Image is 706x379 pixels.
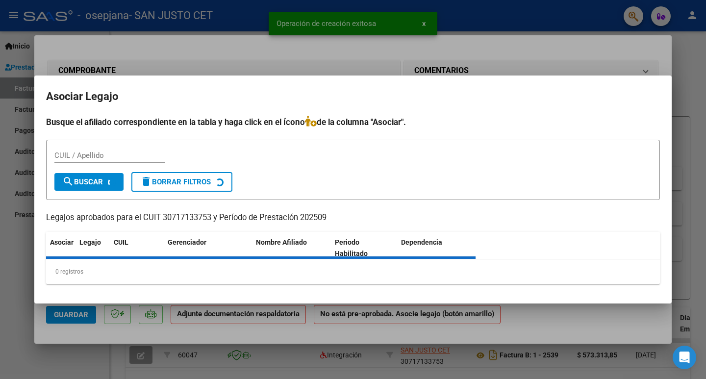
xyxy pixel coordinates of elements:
span: Asociar [50,238,74,246]
datatable-header-cell: CUIL [110,232,164,264]
button: Borrar Filtros [131,172,232,192]
span: Borrar Filtros [140,177,211,186]
span: CUIL [114,238,128,246]
datatable-header-cell: Legajo [76,232,110,264]
h2: Asociar Legajo [46,87,660,106]
div: Open Intercom Messenger [673,346,696,369]
p: Legajos aprobados para el CUIT 30717133753 y Período de Prestación 202509 [46,212,660,224]
div: 0 registros [46,259,660,284]
datatable-header-cell: Periodo Habilitado [331,232,397,264]
span: Dependencia [401,238,442,246]
h4: Busque el afiliado correspondiente en la tabla y haga click en el ícono de la columna "Asociar". [46,116,660,128]
button: Buscar [54,173,124,191]
span: Periodo Habilitado [335,238,368,257]
datatable-header-cell: Gerenciador [164,232,252,264]
span: Nombre Afiliado [256,238,307,246]
span: Gerenciador [168,238,206,246]
span: Legajo [79,238,101,246]
mat-icon: search [62,176,74,187]
datatable-header-cell: Nombre Afiliado [252,232,331,264]
datatable-header-cell: Dependencia [397,232,476,264]
datatable-header-cell: Asociar [46,232,76,264]
mat-icon: delete [140,176,152,187]
span: Buscar [62,177,103,186]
